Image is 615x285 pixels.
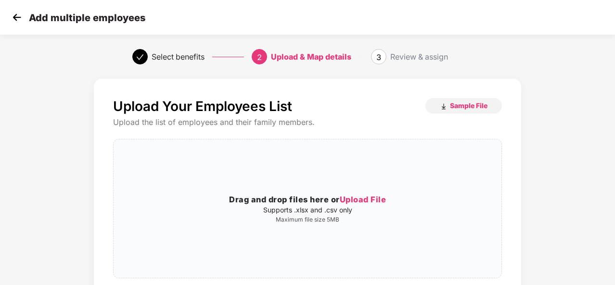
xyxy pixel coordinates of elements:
span: Sample File [450,101,487,110]
div: Review & assign [390,49,448,64]
p: Add multiple employees [29,12,145,24]
span: check [136,53,144,61]
p: Maximum file size 5MB [114,216,501,223]
span: 2 [257,52,262,62]
p: Upload Your Employees List [113,98,292,114]
div: Select benefits [152,49,205,64]
span: Drag and drop files here orUpload FileSupports .xlsx and .csv onlyMaximum file size 5MB [114,139,501,278]
span: Upload File [340,195,386,204]
h3: Drag and drop files here or [114,194,501,206]
img: svg+xml;base64,PHN2ZyB4bWxucz0iaHR0cDovL3d3dy53My5vcmcvMjAwMC9zdmciIHdpZHRoPSIzMCIgaGVpZ2h0PSIzMC... [10,10,24,25]
p: Supports .xlsx and .csv only [114,206,501,214]
span: 3 [376,52,381,62]
div: Upload & Map details [271,49,351,64]
div: Upload the list of employees and their family members. [113,117,502,127]
button: Sample File [425,98,502,113]
img: download_icon [440,103,448,111]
